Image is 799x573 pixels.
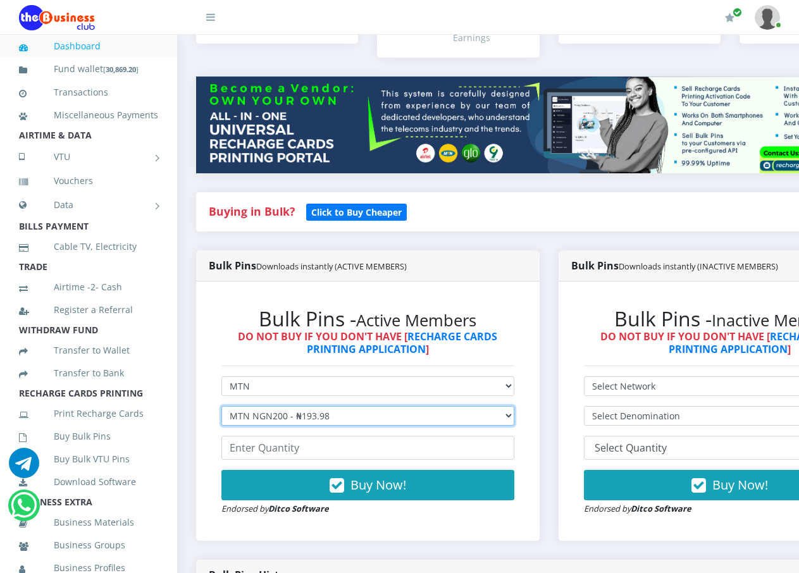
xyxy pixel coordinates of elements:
[19,445,158,474] a: Buy Bulk VTU Pins
[19,32,158,61] a: Dashboard
[221,436,514,460] input: Enter Quantity
[19,5,95,30] img: Logo
[725,13,734,23] i: Renew/Upgrade Subscription
[19,78,158,107] a: Transactions
[19,336,158,365] a: Transfer to Wallet
[19,531,158,560] a: Business Groups
[19,189,158,221] a: Data
[221,307,514,331] h2: Bulk Pins -
[256,261,407,272] small: Downloads instantly (ACTIVE MEMBERS)
[19,54,158,84] a: Fund wallet[30,869.20]
[19,273,158,302] a: Airtime -2- Cash
[453,31,526,44] div: Earnings
[238,330,497,355] strong: DO NOT BUY IF YOU DON'T HAVE [ ]
[19,166,158,195] a: Vouchers
[733,8,742,17] span: Renew/Upgrade Subscription
[221,503,329,514] small: Endorsed by
[306,204,407,219] a: Click to Buy Cheaper
[19,467,158,496] a: Download Software
[584,503,691,514] small: Endorsed by
[19,399,158,428] a: Print Recharge Cards
[209,259,407,273] strong: Bulk Pins
[755,5,780,30] img: User
[571,259,778,273] strong: Bulk Pins
[19,232,158,261] a: Cable TV, Electricity
[19,422,158,451] a: Buy Bulk Pins
[307,330,498,355] a: RECHARGE CARDS PRINTING APPLICATION
[221,470,514,500] button: Buy Now!
[268,503,329,514] strong: Ditco Software
[631,503,691,514] strong: Ditco Software
[19,295,158,324] a: Register a Referral
[209,204,295,219] strong: Buying in Bulk?
[356,309,476,331] small: Active Members
[712,476,768,493] span: Buy Now!
[9,457,39,478] a: Chat for support
[19,508,158,537] a: Business Materials
[311,206,402,218] b: Click to Buy Cheaper
[19,359,158,388] a: Transfer to Bank
[19,101,158,130] a: Miscellaneous Payments
[19,141,158,173] a: VTU
[350,476,406,493] span: Buy Now!
[103,65,139,74] small: [ ]
[619,261,778,272] small: Downloads instantly (INACTIVE MEMBERS)
[106,65,136,74] b: 30,869.20
[11,500,37,521] a: Chat for support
